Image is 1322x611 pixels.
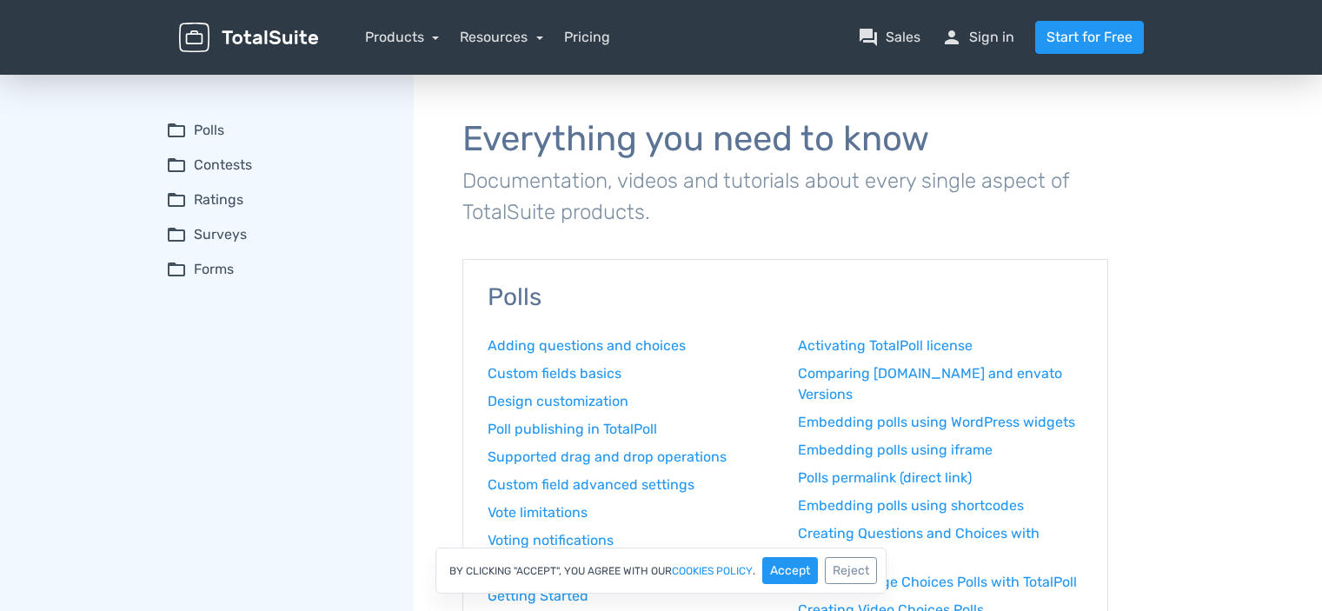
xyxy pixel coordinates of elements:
a: Voting notifications [488,530,773,551]
span: folder_open [166,155,187,176]
div: By clicking "Accept", you agree with our . [435,548,887,594]
span: person [941,27,962,48]
a: Creating Questions and Choices with TotalPoll [798,523,1083,565]
a: Polls permalink (direct link) [798,468,1083,488]
span: question_answer [858,27,879,48]
span: folder_open [166,120,187,141]
a: Design customization [488,391,773,412]
a: Getting Started [488,586,773,607]
a: Start for Free [1035,21,1144,54]
a: Activating TotalPoll license [798,335,1083,356]
summary: folder_openForms [166,259,389,280]
img: TotalSuite for WordPress [179,23,318,53]
a: Comparing [DOMAIN_NAME] and envato Versions [798,363,1083,405]
a: Adding questions and choices [488,335,773,356]
h1: Everything you need to know [462,120,1108,158]
a: personSign in [941,27,1014,48]
summary: folder_openPolls [166,120,389,141]
a: Products [365,29,440,45]
a: Custom field advanced settings [488,475,773,495]
span: folder_open [166,189,187,210]
a: question_answerSales [858,27,920,48]
a: Custom fields basics [488,363,773,384]
h3: Polls [488,284,1083,311]
a: Resources [460,29,543,45]
a: Embedding polls using WordPress widgets [798,412,1083,433]
a: Embedding polls using iframe [798,440,1083,461]
a: Pricing [564,27,610,48]
a: Poll publishing in TotalPoll [488,419,773,440]
p: Documentation, videos and tutorials about every single aspect of TotalSuite products. [462,165,1108,228]
a: Embedding polls using shortcodes [798,495,1083,516]
a: Vote limitations [488,502,773,523]
span: folder_open [166,259,187,280]
a: cookies policy [672,566,753,576]
summary: folder_openContests [166,155,389,176]
button: Reject [825,557,877,584]
button: Accept [762,557,818,584]
span: folder_open [166,224,187,245]
a: Supported drag and drop operations [488,447,773,468]
summary: folder_openSurveys [166,224,389,245]
summary: folder_openRatings [166,189,389,210]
